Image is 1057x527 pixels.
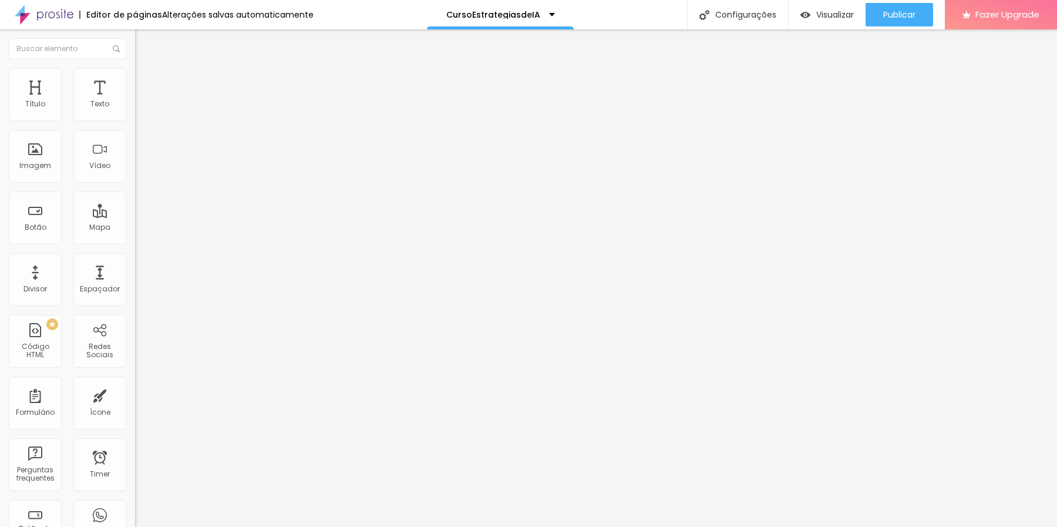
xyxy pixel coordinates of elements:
img: Icone [113,45,120,52]
div: Botão [25,223,46,231]
span: Publicar [883,10,915,19]
input: Buscar elemento [9,38,126,59]
button: Publicar [866,3,933,26]
img: Icone [699,10,709,20]
div: Código HTML [12,343,58,360]
img: view-1.svg [800,10,810,20]
div: Texto [90,100,109,108]
p: CursoEstrategiasdeIA [446,11,540,19]
span: Visualizar [816,10,854,19]
div: Redes Sociais [76,343,123,360]
div: Alterações salvas automaticamente [162,11,314,19]
div: Formulário [16,408,55,417]
div: Mapa [89,223,110,231]
span: Fazer Upgrade [975,9,1039,19]
div: Divisor [23,285,47,293]
div: Imagem [19,162,51,170]
div: Timer [90,470,110,478]
div: Título [25,100,45,108]
div: Editor de páginas [79,11,162,19]
button: Visualizar [789,3,866,26]
div: Ícone [90,408,110,417]
div: Vídeo [89,162,110,170]
div: Espaçador [80,285,120,293]
iframe: Editor [135,29,1057,527]
div: Perguntas frequentes [12,466,58,483]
